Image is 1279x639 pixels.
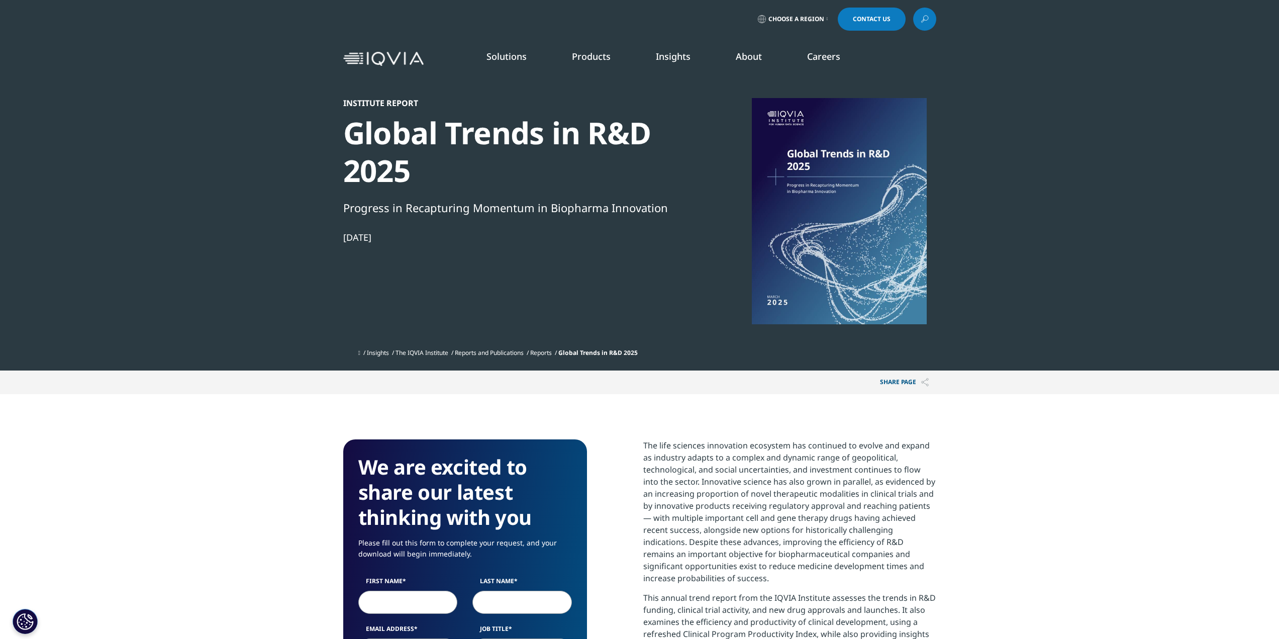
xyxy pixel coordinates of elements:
[358,624,458,638] label: Email Address
[558,348,638,357] span: Global Trends in R&D 2025
[486,50,527,62] a: Solutions
[807,50,840,62] a: Careers
[343,114,688,190] div: Global Trends in R&D 2025
[838,8,906,31] a: Contact Us
[656,50,691,62] a: Insights
[872,371,936,394] p: Share PAGE
[768,15,824,23] span: Choose a Region
[358,454,572,530] h3: We are excited to share our latest thinking with you
[367,348,389,357] a: Insights
[736,50,762,62] a: About
[13,609,38,634] button: Cookies Settings
[853,16,891,22] span: Contact Us
[872,371,936,394] button: Share PAGEShare PAGE
[343,199,688,216] div: Progress in Recapturing Momentum in Biopharma Innovation
[358,577,458,591] label: First Name
[572,50,611,62] a: Products
[396,348,448,357] a: The IQVIA Institute
[643,439,936,592] p: The life sciences innovation ecosystem has continued to evolve and expand as industry adapts to a...
[455,348,524,357] a: Reports and Publications
[530,348,552,357] a: Reports
[428,35,936,82] nav: Primary
[343,231,688,243] div: [DATE]
[343,98,688,108] div: Institute Report
[921,378,929,387] img: Share PAGE
[472,577,572,591] label: Last Name
[358,537,572,567] p: Please fill out this form to complete your request, and your download will begin immediately.
[472,624,572,638] label: Job Title
[343,52,424,66] img: IQVIA Healthcare Information Technology and Pharma Clinical Research Company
